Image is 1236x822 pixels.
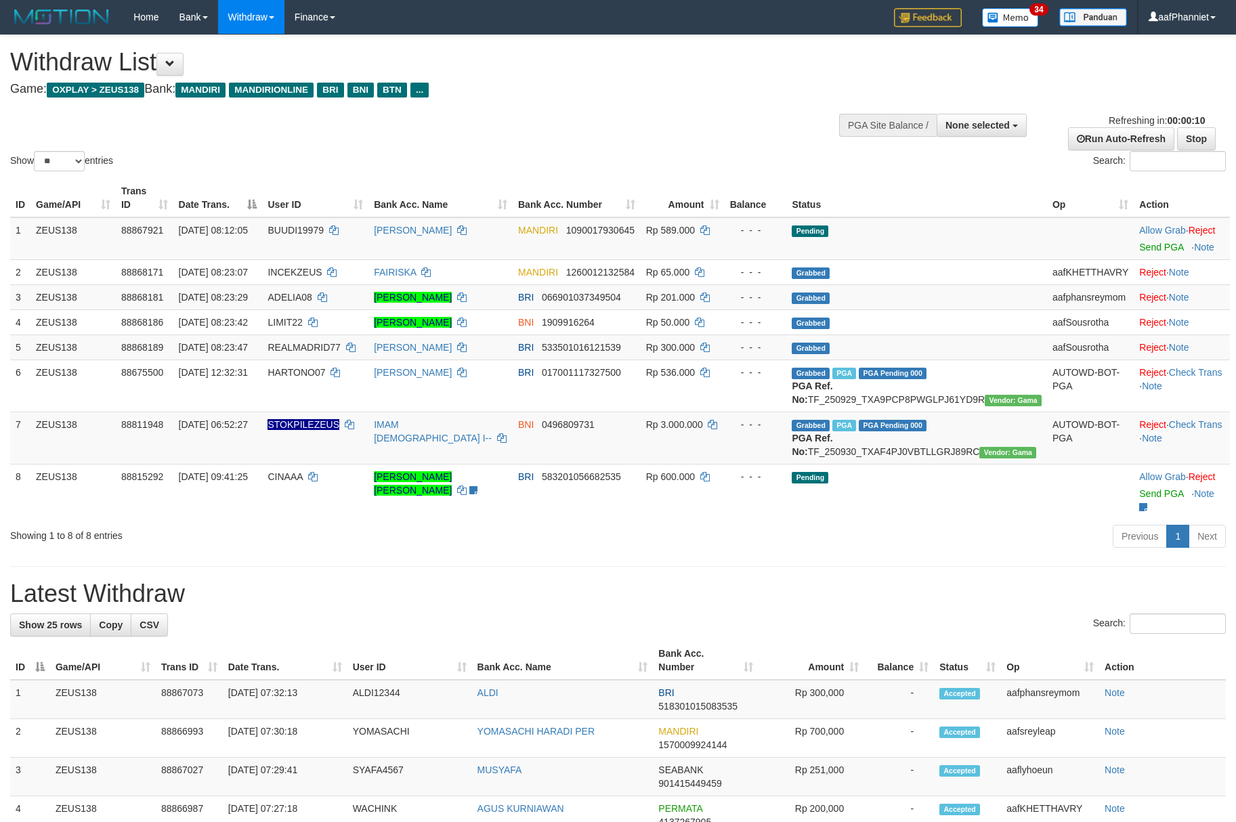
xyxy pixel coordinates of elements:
td: aafSousrotha [1047,334,1134,360]
span: · [1139,471,1188,482]
span: 34 [1029,3,1048,16]
span: MANDIRIONLINE [229,83,314,98]
th: Action [1099,641,1226,680]
td: 4 [10,309,30,334]
div: - - - [730,265,782,279]
td: · [1134,259,1230,284]
span: Copy 533501016121539 to clipboard [542,342,621,353]
span: PGA Pending [859,368,926,379]
a: [PERSON_NAME] [374,317,452,328]
td: [DATE] 07:29:41 [223,758,347,796]
th: Status [786,179,1047,217]
div: - - - [730,366,782,379]
a: Note [1142,433,1162,444]
div: - - - [730,316,782,329]
a: Allow Grab [1139,471,1185,482]
th: Balance: activate to sort column ascending [864,641,934,680]
td: ZEUS138 [30,217,116,260]
td: · [1134,334,1230,360]
span: Accepted [939,804,980,815]
strong: 00:00:10 [1167,115,1205,126]
td: · [1134,217,1230,260]
td: ZEUS138 [30,259,116,284]
span: · [1139,225,1188,236]
td: aafphansreymom [1001,680,1099,719]
span: Rp 536.000 [646,367,695,378]
td: 2 [10,259,30,284]
div: PGA Site Balance / [839,114,937,137]
span: Refreshing in: [1109,115,1205,126]
span: Copy 066901037349504 to clipboard [542,292,621,303]
img: MOTION_logo.png [10,7,113,27]
td: SYAFA4567 [347,758,472,796]
td: ZEUS138 [30,334,116,360]
span: Vendor URL: https://trx31.1velocity.biz [979,447,1036,458]
span: Copy 1090017930645 to clipboard [566,225,635,236]
th: Bank Acc. Name: activate to sort column ascending [368,179,513,217]
span: INCEKZEUS [268,267,322,278]
td: 6 [10,360,30,412]
a: Note [1194,488,1214,499]
a: Run Auto-Refresh [1068,127,1174,150]
span: 88868186 [121,317,163,328]
th: Game/API: activate to sort column ascending [50,641,156,680]
h1: Withdraw List [10,49,811,76]
th: Date Trans.: activate to sort column descending [173,179,263,217]
span: 88867921 [121,225,163,236]
span: Rp 50.000 [646,317,690,328]
a: Reject [1139,342,1166,353]
td: - [864,680,934,719]
th: Action [1134,179,1230,217]
span: Rp 201.000 [646,292,695,303]
td: Rp 251,000 [759,758,864,796]
span: Copy 583201056682535 to clipboard [542,471,621,482]
span: BNI [347,83,374,98]
span: BNI [518,317,534,328]
td: · [1134,284,1230,309]
a: Send PGA [1139,242,1183,253]
a: CSV [131,613,168,636]
span: None selected [945,120,1010,131]
a: Note [1105,687,1125,698]
td: aafsreyleap [1001,719,1099,758]
label: Search: [1093,151,1226,171]
td: AUTOWD-BOT-PGA [1047,360,1134,412]
span: Copy 1260012132584 to clipboard [566,267,635,278]
td: ZEUS138 [30,412,116,464]
a: 1 [1166,525,1189,548]
span: REALMADRID77 [268,342,340,353]
span: OXPLAY > ZEUS138 [47,83,144,98]
th: Balance [725,179,787,217]
a: Note [1169,317,1189,328]
td: Rp 700,000 [759,719,864,758]
span: Nama rekening ada tanda titik/strip, harap diedit [268,419,339,430]
td: ZEUS138 [30,309,116,334]
div: - - - [730,223,782,237]
span: BRI [658,687,674,698]
a: Note [1105,803,1125,814]
th: Trans ID: activate to sort column ascending [156,641,223,680]
td: - [864,758,934,796]
span: Marked by aaftrukkakada [832,368,856,379]
span: Copy [99,620,123,630]
td: aafSousrotha [1047,309,1134,334]
span: MANDIRI [658,726,698,737]
span: Rp 300.000 [646,342,695,353]
span: BRI [518,342,534,353]
td: TF_250930_TXAF4PJ0VBTLLGRJ89RC [786,412,1047,464]
h4: Game: Bank: [10,83,811,96]
span: Vendor URL: https://trx31.1velocity.biz [985,395,1042,406]
th: Amount: activate to sort column ascending [759,641,864,680]
td: 88867073 [156,680,223,719]
td: aafKHETTHAVRY [1047,259,1134,284]
td: · [1134,464,1230,519]
td: aaflyhoeun [1001,758,1099,796]
a: Note [1105,764,1125,775]
td: 5 [10,334,30,360]
span: Copy 0496809731 to clipboard [542,419,595,430]
span: CSV [140,620,159,630]
button: None selected [937,114,1027,137]
td: AUTOWD-BOT-PGA [1047,412,1134,464]
a: Note [1169,292,1189,303]
a: YOMASACHI HARADI PER [477,726,595,737]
